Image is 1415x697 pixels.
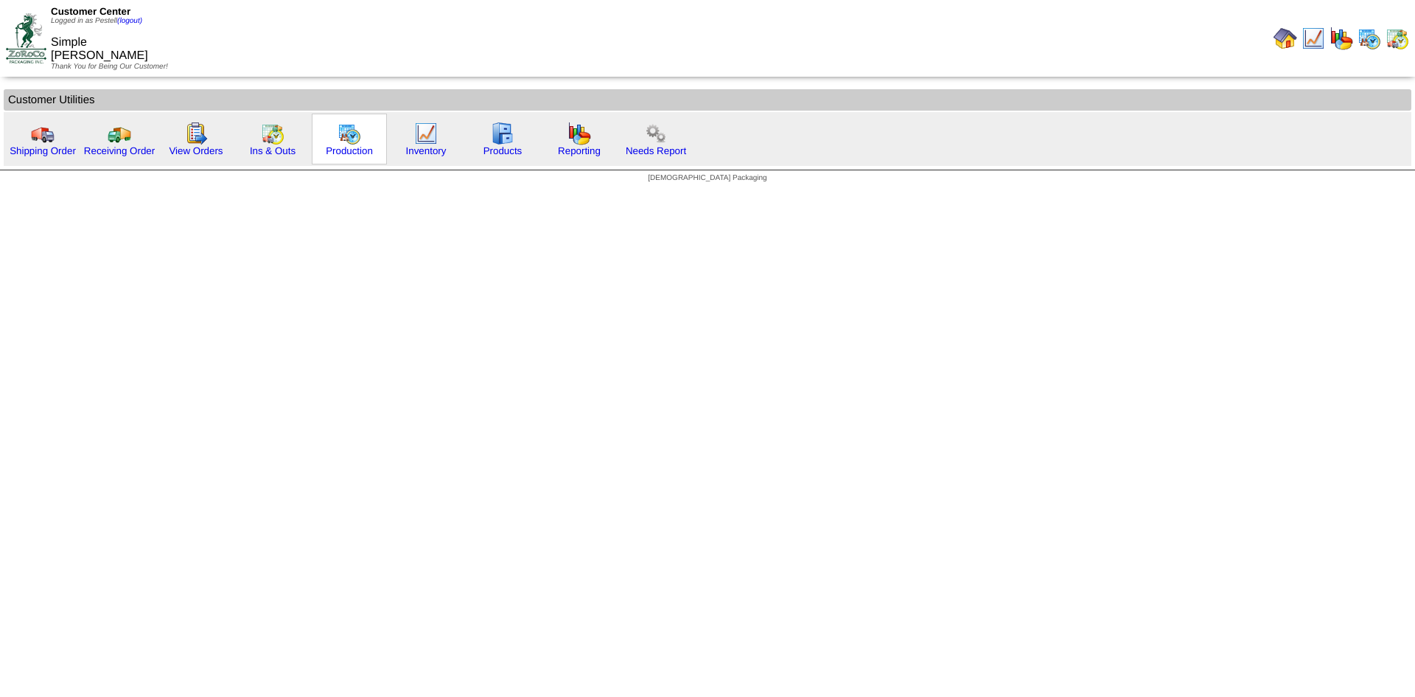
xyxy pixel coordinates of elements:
[1330,27,1353,50] img: graph.gif
[1386,27,1409,50] img: calendarinout.gif
[108,122,131,145] img: truck2.gif
[51,63,168,71] span: Thank You for Being Our Customer!
[338,122,361,145] img: calendarprod.gif
[491,122,514,145] img: cabinet.gif
[1273,27,1297,50] img: home.gif
[169,145,223,156] a: View Orders
[1302,27,1325,50] img: line_graph.gif
[184,122,208,145] img: workorder.gif
[261,122,284,145] img: calendarinout.gif
[51,36,148,62] span: Simple [PERSON_NAME]
[483,145,523,156] a: Products
[326,145,373,156] a: Production
[84,145,155,156] a: Receiving Order
[648,174,766,182] span: [DEMOGRAPHIC_DATA] Packaging
[406,145,447,156] a: Inventory
[644,122,668,145] img: workflow.png
[1358,27,1381,50] img: calendarprod.gif
[51,6,130,17] span: Customer Center
[4,89,1411,111] td: Customer Utilities
[51,17,142,25] span: Logged in as Pestell
[250,145,296,156] a: Ins & Outs
[567,122,591,145] img: graph.gif
[558,145,601,156] a: Reporting
[6,13,46,63] img: ZoRoCo_Logo(Green%26Foil)%20jpg.webp
[10,145,76,156] a: Shipping Order
[414,122,438,145] img: line_graph.gif
[31,122,55,145] img: truck.gif
[626,145,686,156] a: Needs Report
[117,17,142,25] a: (logout)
